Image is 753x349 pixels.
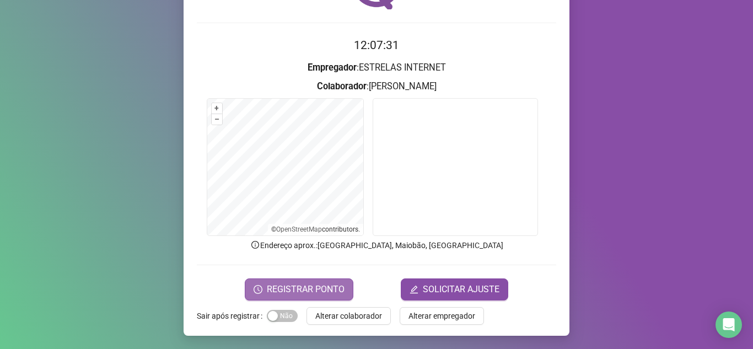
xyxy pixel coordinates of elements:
[306,307,391,325] button: Alterar colaborador
[354,39,399,52] time: 12:07:31
[716,312,742,338] div: Open Intercom Messenger
[245,278,353,300] button: REGISTRAR PONTO
[197,307,267,325] label: Sair após registrar
[197,79,556,94] h3: : [PERSON_NAME]
[308,62,357,73] strong: Empregador
[408,310,475,322] span: Alterar empregador
[250,240,260,250] span: info-circle
[271,225,360,233] li: © contributors.
[197,61,556,75] h3: : ESTRELAS INTERNET
[410,285,418,294] span: edit
[315,310,382,322] span: Alterar colaborador
[423,283,499,296] span: SOLICITAR AJUSTE
[276,225,322,233] a: OpenStreetMap
[212,114,222,125] button: –
[317,81,367,92] strong: Colaborador
[267,283,345,296] span: REGISTRAR PONTO
[400,307,484,325] button: Alterar empregador
[197,239,556,251] p: Endereço aprox. : [GEOGRAPHIC_DATA], Maiobão, [GEOGRAPHIC_DATA]
[254,285,262,294] span: clock-circle
[212,103,222,114] button: +
[401,278,508,300] button: editSOLICITAR AJUSTE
